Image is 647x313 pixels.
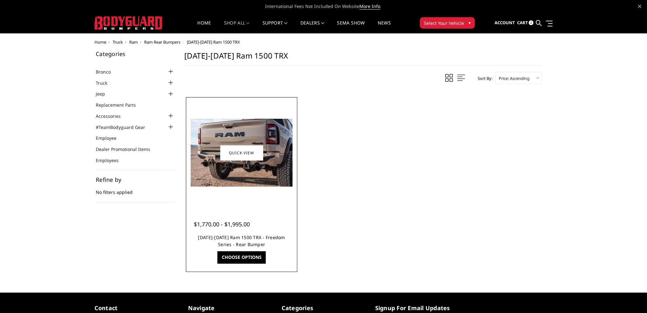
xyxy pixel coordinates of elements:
[224,21,250,33] a: shop all
[220,145,263,160] a: Quick view
[529,20,533,25] span: 2
[282,304,366,312] h5: Categories
[144,39,180,45] a: Ram Rear Bumpers
[187,99,296,207] a: 2021-2024 Ram 1500 TRX - Freedom Series - Rear Bumper 2021-2024 Ram 1500 TRX - Freedom Series - R...
[300,21,325,33] a: Dealers
[96,68,119,75] a: Bronco
[615,282,647,313] iframe: Chat Widget
[96,90,113,97] a: Jeep
[197,21,211,33] a: Home
[494,14,515,32] a: Account
[96,113,129,119] a: Accessories
[517,20,528,25] span: Cart
[494,20,515,25] span: Account
[377,21,390,33] a: News
[198,234,285,247] a: [DATE]-[DATE] Ram 1500 TRX - Freedom Series - Rear Bumper
[359,3,380,10] a: More Info
[424,20,464,26] span: Select Your Vehicle
[113,39,123,45] a: Truck
[194,220,250,228] span: $1,770.00 - $1,995.00
[96,177,175,182] h5: Refine by
[420,17,475,29] button: Select Your Vehicle
[96,177,175,202] div: No filters applied
[96,157,127,164] a: Employees
[468,19,471,26] span: ▾
[95,16,163,30] img: BODYGUARD BUMPERS
[474,74,492,83] label: Sort By:
[96,146,158,153] a: Dealer Promotional Items
[96,80,115,86] a: Truck
[191,119,292,187] img: 2021-2024 Ram 1500 TRX - Freedom Series - Rear Bumper
[517,14,533,32] a: Cart 2
[96,124,153,131] a: #TeamBodyguard Gear
[95,39,106,45] a: Home
[95,304,179,312] h5: contact
[96,51,175,57] h5: Categories
[337,21,365,33] a: SEMA Show
[184,51,542,66] h1: [DATE]-[DATE] Ram 1500 TRX
[187,39,240,45] span: [DATE]-[DATE] Ram 1500 TRX
[217,251,265,263] a: Choose Options
[375,304,459,312] h5: signup for email updates
[129,39,138,45] a: Ram
[263,21,288,33] a: Support
[96,102,144,108] a: Replacement Parts
[188,304,272,312] h5: Navigate
[96,135,124,141] a: Employee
